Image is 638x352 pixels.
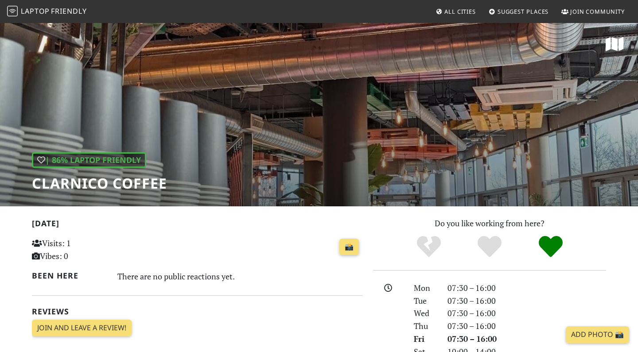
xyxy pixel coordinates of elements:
[21,6,50,16] span: Laptop
[408,333,442,345] div: Fri
[32,175,167,192] h1: Clarnico Coffee
[566,326,629,343] a: Add Photo 📸
[442,307,611,320] div: 07:30 – 16:00
[408,294,442,307] div: Tue
[32,152,146,168] div: | 86% Laptop Friendly
[442,282,611,294] div: 07:30 – 16:00
[558,4,628,19] a: Join Community
[459,235,520,259] div: Yes
[398,235,459,259] div: No
[498,8,549,15] span: Suggest Places
[442,320,611,333] div: 07:30 – 16:00
[442,294,611,307] div: 07:30 – 16:00
[432,4,479,19] a: All Cities
[32,219,362,232] h2: [DATE]
[408,307,442,320] div: Wed
[570,8,625,15] span: Join Community
[7,6,18,16] img: LaptopFriendly
[444,8,476,15] span: All Cities
[339,239,359,255] a: 📸
[408,282,442,294] div: Mon
[373,217,606,230] p: Do you like working from here?
[7,4,87,19] a: LaptopFriendly LaptopFriendly
[51,6,86,16] span: Friendly
[485,4,552,19] a: Suggest Places
[32,320,132,337] a: Join and leave a review!
[408,320,442,333] div: Thu
[32,307,362,316] h2: Reviews
[520,235,581,259] div: Definitely!
[442,333,611,345] div: 07:30 – 16:00
[117,269,363,283] div: There are no public reactions yet.
[32,271,107,280] h2: Been here
[32,237,135,263] p: Visits: 1 Vibes: 0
